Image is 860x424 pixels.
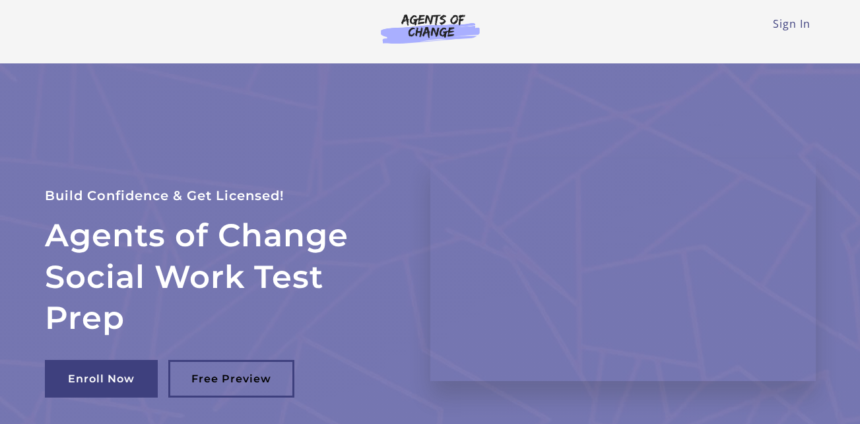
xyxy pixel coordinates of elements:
[45,185,399,207] p: Build Confidence & Get Licensed!
[45,360,158,398] a: Enroll Now
[773,17,810,31] a: Sign In
[45,215,399,338] h2: Agents of Change Social Work Test Prep
[168,360,294,398] a: Free Preview
[367,13,494,44] img: Agents of Change Logo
